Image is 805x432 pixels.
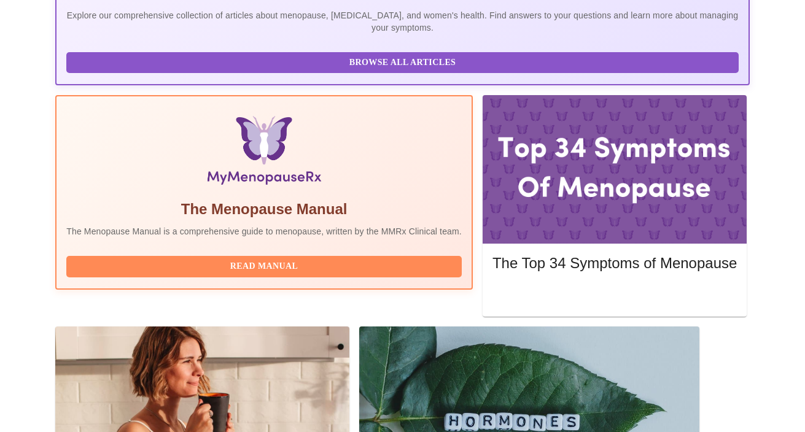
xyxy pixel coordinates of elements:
[66,260,465,271] a: Read Manual
[79,55,726,71] span: Browse All Articles
[492,253,737,273] h5: The Top 34 Symptoms of Menopause
[492,285,737,306] button: Read More
[66,199,462,219] h5: The Menopause Manual
[66,9,739,34] p: Explore our comprehensive collection of articles about menopause, [MEDICAL_DATA], and women's hea...
[492,289,740,299] a: Read More
[66,256,462,277] button: Read Manual
[79,259,449,274] span: Read Manual
[505,288,725,303] span: Read More
[66,225,462,237] p: The Menopause Manual is a comprehensive guide to menopause, written by the MMRx Clinical team.
[66,52,739,74] button: Browse All Articles
[66,56,742,67] a: Browse All Articles
[129,116,399,190] img: Menopause Manual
